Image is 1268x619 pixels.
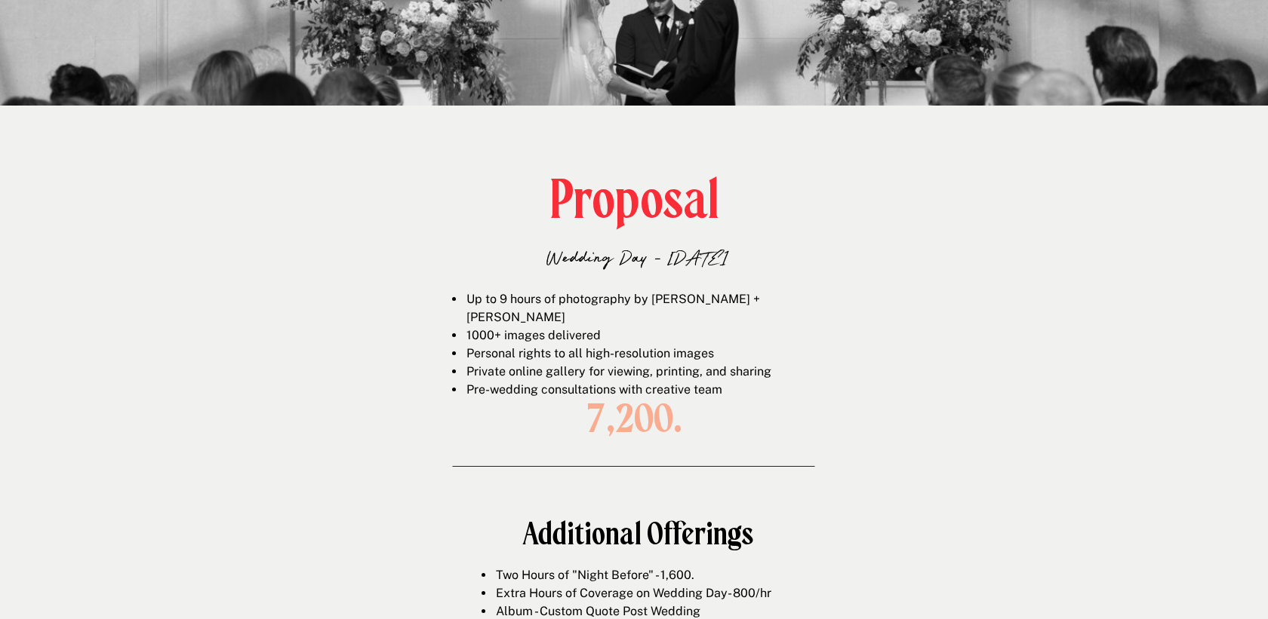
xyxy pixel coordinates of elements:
[537,173,733,225] h1: Proposal
[465,363,838,381] li: Private online gallery for viewing, printing, and sharing
[465,326,838,345] li: 1000+ images delivered
[496,568,694,582] span: Two Hours of "Night Before" - 1,600.
[465,345,838,363] li: Personal rights to all high-resolution images
[465,290,838,326] li: Up to 9 hours of photography by [PERSON_NAME] + [PERSON_NAME]
[536,397,732,440] h1: 7,200.
[496,586,771,600] span: Extra Hours of Coverage on Wedding Day- 800/hr
[465,381,838,399] li: Pre-wedding consultations with creative team
[443,241,831,272] p: Wedding Day - [DATE]
[365,517,910,551] h1: Additional Offerings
